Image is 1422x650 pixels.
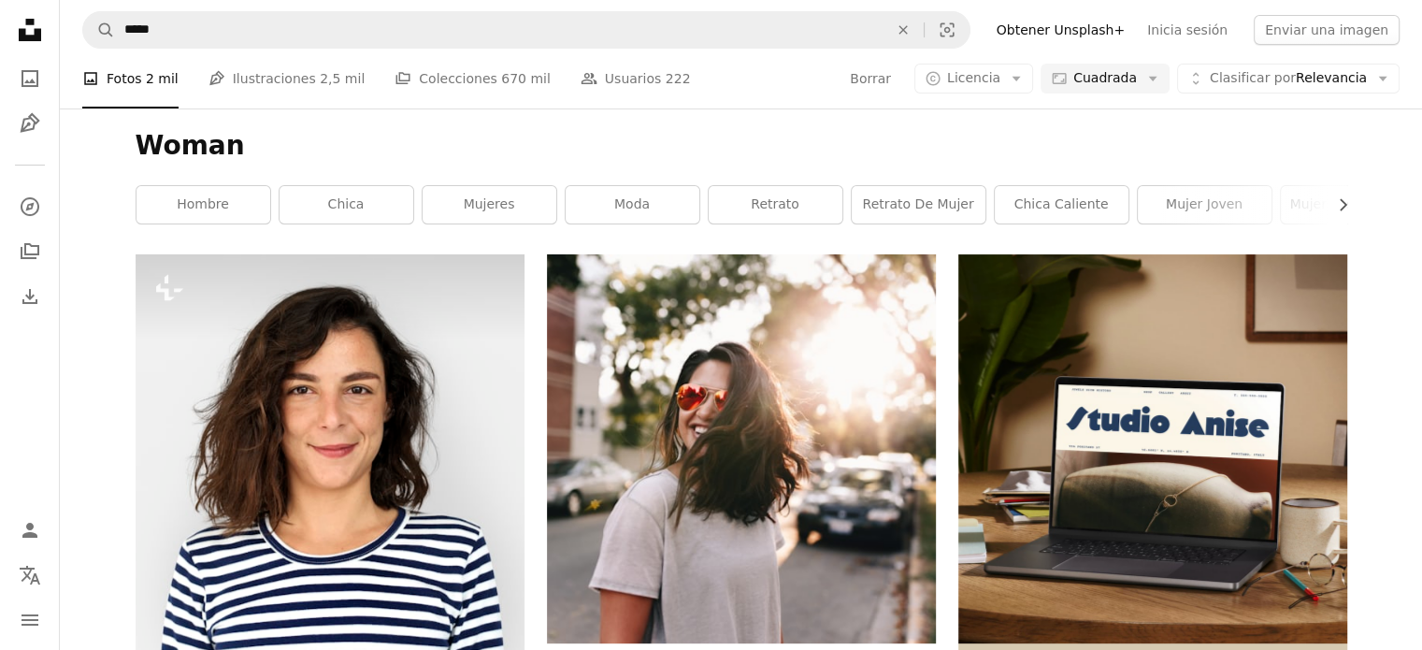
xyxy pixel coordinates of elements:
a: Mujer Caucásica Sonriente Feliz Positivo [136,460,524,477]
button: Borrar [849,64,892,94]
button: Buscar en Unsplash [83,12,115,48]
a: Ilustraciones [11,105,49,142]
span: 2,5 mil [320,68,365,89]
button: Búsqueda visual [925,12,970,48]
a: Colecciones [11,233,49,270]
a: Moda [566,186,699,224]
a: Usuarios 222 [581,49,691,108]
a: mujer de negocios [1281,186,1415,224]
a: Retrato de mujer [852,186,985,224]
button: Cuadrada [1041,64,1170,94]
a: mujer joven [1138,186,1271,224]
a: Colecciones 670 mil [395,49,551,108]
button: Menú [11,601,49,639]
span: Cuadrada [1073,69,1137,88]
button: Licencia [914,64,1033,94]
img: file-1705123271268-c3eaf6a79b21image [958,254,1347,643]
h1: Woman [136,129,1347,163]
a: Explorar [11,188,49,225]
button: Idioma [11,556,49,594]
button: desplazar lista a la derecha [1326,186,1347,224]
a: Obtener Unsplash+ [985,15,1136,45]
span: Relevancia [1210,69,1367,88]
a: Historial de descargas [11,278,49,315]
form: Encuentra imágenes en todo el sitio [82,11,970,49]
a: chica caliente [995,186,1128,224]
a: woman wearing white T-shirt smiling [547,441,936,457]
a: Inicio — Unsplash [11,11,49,52]
a: hombre [136,186,270,224]
a: Ilustraciones 2,5 mil [208,49,366,108]
a: chica [280,186,413,224]
a: mujeres [423,186,556,224]
button: Borrar [883,12,924,48]
img: woman wearing white T-shirt smiling [547,254,936,643]
span: Clasificar por [1210,70,1296,85]
button: Enviar una imagen [1254,15,1400,45]
span: Licencia [947,70,1000,85]
span: 222 [666,68,691,89]
a: Inicia sesión [1136,15,1239,45]
a: retrato [709,186,842,224]
a: Fotos [11,60,49,97]
button: Clasificar porRelevancia [1177,64,1400,94]
a: Iniciar sesión / Registrarse [11,512,49,549]
span: 670 mil [501,68,551,89]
